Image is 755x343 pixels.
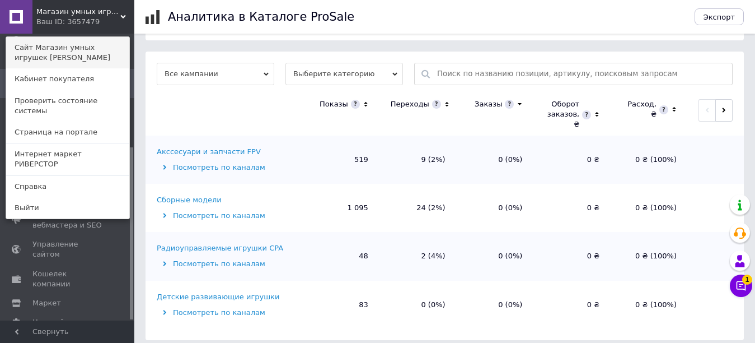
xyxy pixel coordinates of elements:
div: Радиоуправляемые игрушки CPA [157,243,283,253]
span: 1 [742,275,752,285]
td: 0 ₴ [533,232,611,280]
span: Выберите категорию [285,63,403,85]
span: Магазин умных игрушек БАТЛЕР [36,7,120,17]
h1: Аналитика в Каталоге ProSale [168,10,354,24]
td: 83 [302,281,379,329]
a: Сайт Магазин умных игрушек [PERSON_NAME] [6,37,129,68]
div: Посмотреть по каналам [157,308,299,318]
td: 0 ₴ [533,136,611,184]
td: 0 ₴ [533,281,611,329]
span: Кошелек компании [32,269,104,289]
input: Поиск по названию позиции, артикулу, поисковым запросам [437,63,726,85]
a: Справка [6,176,129,197]
td: 48 [302,232,379,280]
td: 1 095 [302,184,379,232]
div: Акссесуари и запчасти FPV [157,147,261,157]
span: Экспорт [704,13,735,21]
div: Детские развивающие игрушки [157,292,279,302]
div: Оборот заказов, ₴ [545,99,579,130]
td: 0 (0%) [457,136,534,184]
div: Расход, ₴ [622,99,656,119]
a: Кабинет покупателя [6,68,129,90]
div: Переходы [391,99,429,109]
div: Сборные модели [157,195,222,205]
span: Маркет [32,298,61,308]
span: Каталог ProSale [32,35,93,45]
td: 2 (4%) [379,232,457,280]
button: Экспорт [695,8,744,25]
td: 0 ₴ (100%) [611,184,688,232]
td: 0 (0%) [457,184,534,232]
div: Показы [320,99,348,109]
div: Посмотреть по каналам [157,163,299,173]
td: 0 ₴ (100%) [611,281,688,329]
div: Ваш ID: 3657479 [36,17,83,27]
span: Инструменты вебмастера и SEO [32,210,104,230]
div: Заказы [475,99,502,109]
td: 0 ₴ (100%) [611,232,688,280]
td: 0 (0%) [379,281,457,329]
button: Чат с покупателем1 [730,275,752,297]
td: 519 [302,136,379,184]
td: 0 (0%) [457,281,534,329]
a: Выйти [6,197,129,219]
td: 24 (2%) [379,184,457,232]
span: Настройки [32,317,73,327]
a: Интернет маркет РИВЕРСТОР [6,143,129,175]
td: 0 ₴ (100%) [611,136,688,184]
div: Посмотреть по каналам [157,211,299,221]
span: Все кампании [157,63,274,85]
a: Страница на портале [6,122,129,143]
td: 0 (0%) [457,232,534,280]
a: Проверить состояние системы [6,90,129,122]
td: 0 ₴ [533,184,611,232]
span: Управление сайтом [32,239,104,259]
td: 9 (2%) [379,136,457,184]
div: Посмотреть по каналам [157,259,299,269]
